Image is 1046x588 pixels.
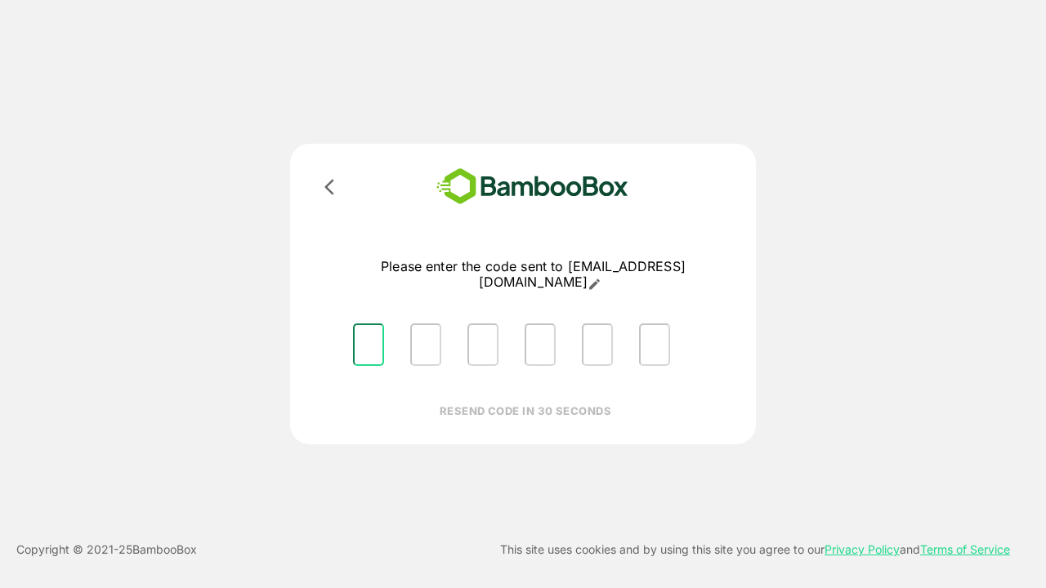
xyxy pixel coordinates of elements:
input: Please enter OTP character 4 [525,323,556,366]
input: Please enter OTP character 5 [582,323,613,366]
img: bamboobox [413,163,652,210]
input: Please enter OTP character 1 [353,323,384,366]
input: Please enter OTP character 2 [410,323,441,366]
p: Please enter the code sent to [EMAIL_ADDRESS][DOMAIN_NAME] [340,259,726,291]
p: This site uses cookies and by using this site you agree to our and [500,540,1010,559]
a: Privacy Policy [825,542,900,556]
a: Terms of Service [920,542,1010,556]
input: Please enter OTP character 3 [467,323,498,366]
p: Copyright © 2021- 25 BambooBox [16,540,197,559]
input: Please enter OTP character 6 [639,323,670,366]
